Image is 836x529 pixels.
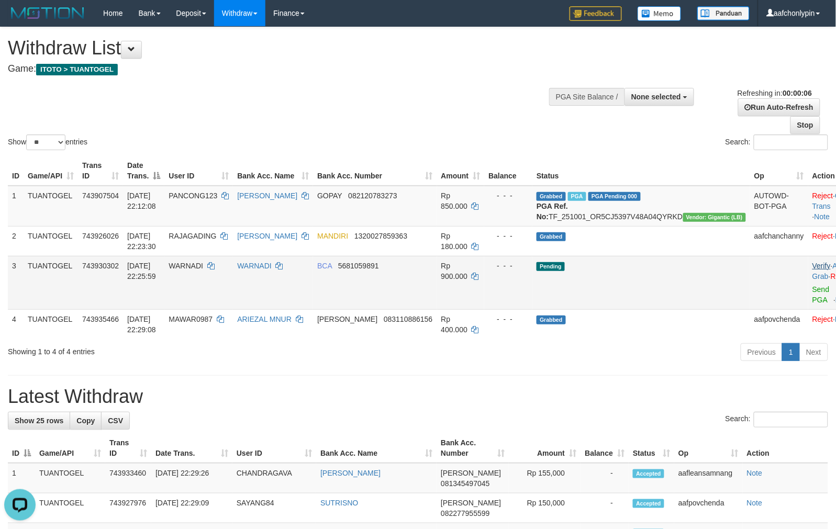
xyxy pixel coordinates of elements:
[8,463,35,493] td: 1
[320,499,358,507] a: SUTRISNO
[123,156,164,186] th: Date Trans.: activate to sort column descending
[8,433,35,463] th: ID: activate to sort column descending
[26,134,65,150] select: Showentries
[790,116,820,134] a: Stop
[127,232,156,251] span: [DATE] 22:23:30
[8,256,24,309] td: 3
[237,262,272,270] a: WARNADI
[164,156,233,186] th: User ID: activate to sort column ascending
[108,417,123,425] span: CSV
[782,343,800,361] a: 1
[509,463,581,493] td: Rp 155,000
[750,186,808,227] td: AUTOWD-BOT-PGA
[8,38,547,59] h1: Withdraw List
[169,315,213,323] span: MAWAR0987
[683,213,746,222] span: Vendor URL: https://dashboard.q2checkout.com/secure
[169,192,217,200] span: PANCONG123
[629,433,674,463] th: Status: activate to sort column ascending
[317,192,342,200] span: GOPAY
[743,433,828,463] th: Action
[354,232,407,240] span: Copy 1320027859363 to clipboard
[488,190,528,201] div: - - -
[812,315,833,323] a: Reject
[24,226,78,256] td: TUANTOGEL
[127,192,156,210] span: [DATE] 22:12:08
[317,232,348,240] span: MANDIRI
[441,499,501,507] span: [PERSON_NAME]
[8,134,87,150] label: Show entries
[24,256,78,309] td: TUANTOGEL
[570,6,622,21] img: Feedback.jpg
[441,315,468,334] span: Rp 400.000
[738,98,820,116] a: Run Auto-Refresh
[674,493,743,523] td: aafpovchenda
[568,192,586,201] span: Marked by aafchonlypin
[24,186,78,227] td: TUANTOGEL
[35,433,105,463] th: Game/API: activate to sort column ascending
[588,192,641,201] span: PGA Pending
[537,262,565,271] span: Pending
[151,493,232,523] td: [DATE] 22:29:09
[747,499,763,507] a: Note
[82,192,119,200] span: 743907504
[232,463,316,493] td: CHANDRAGAVA
[441,479,489,488] span: Copy 081345497045 to clipboard
[320,469,381,477] a: [PERSON_NAME]
[127,262,156,280] span: [DATE] 22:25:59
[8,342,340,357] div: Showing 1 to 4 of 4 entries
[509,493,581,523] td: Rp 150,000
[348,192,397,200] span: Copy 082120783273 to clipboard
[232,493,316,523] td: SAYANG84
[35,493,105,523] td: TUANTOGEL
[8,226,24,256] td: 2
[738,89,812,97] span: Refreshing in:
[316,433,437,463] th: Bank Acc. Name: activate to sort column ascending
[549,88,625,106] div: PGA Site Balance /
[8,386,828,407] h1: Latest Withdraw
[317,262,332,270] span: BCA
[674,463,743,493] td: aafleansamnang
[484,156,532,186] th: Balance
[8,412,70,430] a: Show 25 rows
[441,469,501,477] span: [PERSON_NAME]
[537,316,566,324] span: Grabbed
[750,309,808,339] td: aafpovchenda
[625,88,694,106] button: None selected
[437,433,509,463] th: Bank Acc. Number: activate to sort column ascending
[338,262,379,270] span: Copy 5681059891 to clipboard
[799,343,828,361] a: Next
[15,417,63,425] span: Show 25 rows
[638,6,682,21] img: Button%20Memo.svg
[8,156,24,186] th: ID
[537,202,568,221] b: PGA Ref. No:
[532,156,750,186] th: Status
[488,314,528,324] div: - - -
[8,5,87,21] img: MOTION_logo.png
[581,433,629,463] th: Balance: activate to sort column ascending
[532,186,750,227] td: TF_251001_OR5CJ5397V48A04QYRKD
[581,493,629,523] td: -
[151,433,232,463] th: Date Trans.: activate to sort column ascending
[127,315,156,334] span: [DATE] 22:29:08
[509,433,581,463] th: Amount: activate to sort column ascending
[313,156,437,186] th: Bank Acc. Number: activate to sort column ascending
[151,463,232,493] td: [DATE] 22:29:26
[105,433,151,463] th: Trans ID: activate to sort column ascending
[70,412,102,430] a: Copy
[754,134,828,150] input: Search:
[750,156,808,186] th: Op: activate to sort column ascending
[812,192,833,200] a: Reject
[8,186,24,227] td: 1
[783,89,812,97] strong: 00:00:06
[812,232,833,240] a: Reject
[674,433,743,463] th: Op: activate to sort column ascending
[35,463,105,493] td: TUANTOGEL
[237,232,297,240] a: [PERSON_NAME]
[101,412,130,430] a: CSV
[105,463,151,493] td: 743933460
[537,192,566,201] span: Grabbed
[441,232,468,251] span: Rp 180.000
[726,134,828,150] label: Search:
[537,232,566,241] span: Grabbed
[747,469,763,477] a: Note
